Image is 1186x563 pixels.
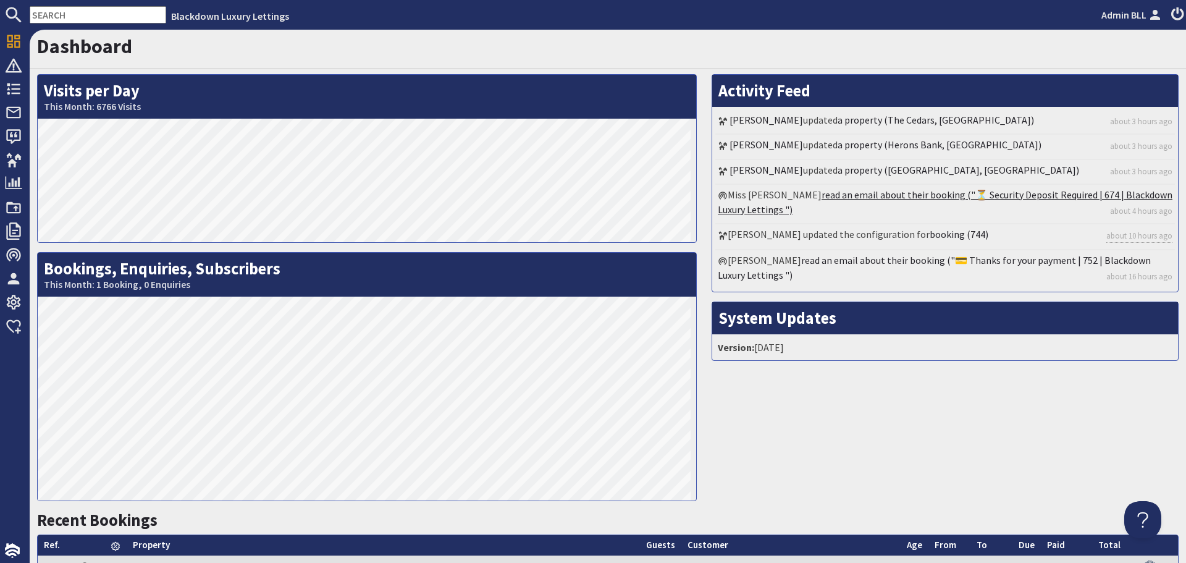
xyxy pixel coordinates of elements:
[730,114,803,126] a: [PERSON_NAME]
[44,101,690,112] small: This Month: 6766 Visits
[935,539,956,551] a: From
[1124,501,1161,538] iframe: Toggle Customer Support
[715,160,1175,185] li: updated
[37,34,132,59] a: Dashboard
[38,253,696,297] h2: Bookings, Enquiries, Subscribers
[44,539,60,551] a: Ref.
[907,539,922,551] a: Age
[715,250,1175,289] li: [PERSON_NAME]
[1101,7,1164,22] a: Admin BLL
[1110,140,1172,152] a: about 3 hours ago
[718,80,810,101] a: Activity Feed
[5,543,20,558] img: staytech_i_w-64f4e8e9ee0a9c174fd5317b4b171b261742d2d393467e5bdba4413f4f884c10.svg
[646,539,675,551] a: Guests
[1012,535,1041,556] th: Due
[730,138,803,151] a: [PERSON_NAME]
[930,228,988,240] a: booking (744)
[715,185,1175,224] li: Miss [PERSON_NAME]
[715,135,1175,159] li: updated
[1047,539,1065,551] a: Paid
[718,341,754,353] strong: Version:
[30,6,166,23] input: SEARCH
[718,308,836,328] a: System Updates
[1106,271,1172,282] a: about 16 hours ago
[1110,205,1172,217] a: about 4 hours ago
[1106,230,1172,242] a: about 10 hours ago
[1110,116,1172,127] a: about 3 hours ago
[44,279,690,290] small: This Month: 1 Booking, 0 Enquiries
[133,539,170,551] a: Property
[718,188,1172,216] a: read an email about their booking ("⏳ Security Deposit Required | 674 | Blackdown Luxury Lettings ")
[688,539,728,551] a: Customer
[715,110,1175,135] li: updated
[1098,539,1121,551] a: Total
[838,114,1034,126] a: a property (The Cedars, [GEOGRAPHIC_DATA])
[838,164,1079,176] a: a property ([GEOGRAPHIC_DATA], [GEOGRAPHIC_DATA])
[38,75,696,119] h2: Visits per Day
[977,539,987,551] a: To
[715,224,1175,250] li: [PERSON_NAME] updated the configuration for
[838,138,1041,151] a: a property (Herons Bank, [GEOGRAPHIC_DATA])
[715,337,1175,357] li: [DATE]
[171,10,289,22] a: Blackdown Luxury Lettings
[37,510,158,530] a: Recent Bookings
[730,164,803,176] a: [PERSON_NAME]
[1110,166,1172,177] a: about 3 hours ago
[718,254,1151,281] a: read an email about their booking ("💳 Thanks for your payment | 752 | Blackdown Luxury Lettings ")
